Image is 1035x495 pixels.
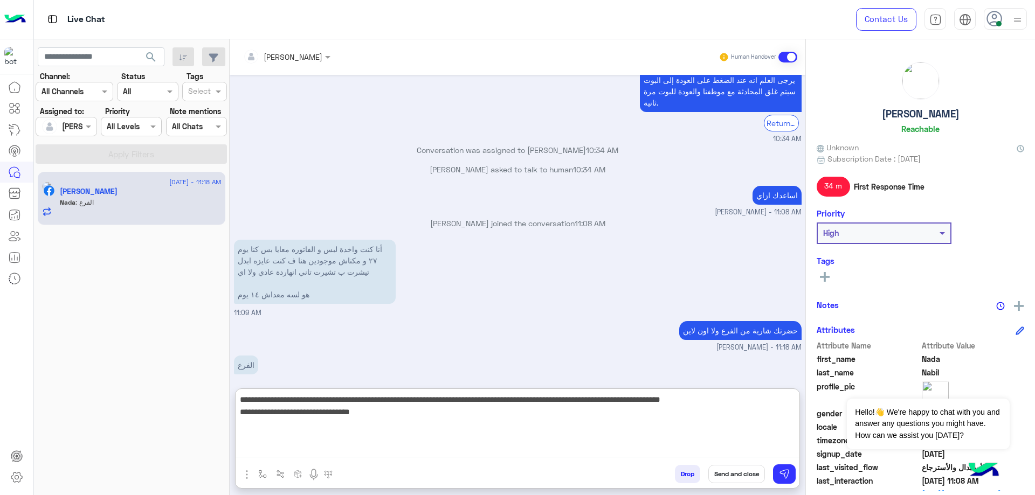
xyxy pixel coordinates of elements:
span: 10:34 AM [586,145,618,155]
span: Attribute Name [817,340,920,351]
span: Nada [60,198,75,206]
img: tab [929,13,942,26]
img: tab [46,12,59,26]
span: first_name [817,353,920,365]
img: Logo [4,8,26,31]
img: picture [42,182,52,191]
span: timezone [817,435,920,446]
span: الفرع [75,198,94,206]
button: select flow [254,465,272,483]
img: make a call [324,470,333,479]
img: tab [959,13,971,26]
p: 8/9/2025, 11:18 AM [679,321,802,340]
label: Tags [187,71,203,82]
span: First Response Time [854,181,924,192]
img: add [1014,301,1024,311]
p: [PERSON_NAME] asked to talk to human [234,164,802,175]
span: [PERSON_NAME] - 11:18 AM [716,343,802,353]
img: select flow [258,470,267,478]
label: Priority [105,106,130,117]
span: 10:34 AM [573,165,605,174]
span: 2025-09-08T04:02:37.498Z [922,448,1025,459]
span: 34 m [817,177,850,196]
span: last_name [817,367,920,378]
img: send voice note [307,468,320,481]
p: 8/9/2025, 10:34 AM [640,48,802,112]
span: last_visited_flow [817,462,920,473]
img: hulul-logo.png [965,452,1003,490]
p: Conversation was assigned to [PERSON_NAME] [234,144,802,156]
span: Subscription Date : [DATE] [827,153,921,164]
p: Live Chat [67,12,105,27]
h6: Notes [817,300,839,310]
span: 11:09 AM [234,309,261,317]
span: الأستبدال والأسترجاع [922,462,1025,473]
button: Drop [675,465,700,483]
img: send message [779,469,790,479]
p: 8/9/2025, 11:18 AM [234,355,258,374]
div: Return to Bot [764,115,799,131]
button: Send and close [708,465,765,483]
span: [DATE] - 11:18 AM [169,177,221,187]
span: 2025-09-08T08:08:43.544Z [922,475,1025,486]
div: Select [187,85,211,99]
span: last_interaction [817,475,920,486]
p: 8/9/2025, 11:08 AM [753,186,802,205]
a: Contact Us [856,8,916,31]
p: [PERSON_NAME] joined the conversation [234,218,802,229]
span: profile_pic [817,381,920,406]
img: Facebook [44,185,54,196]
img: Trigger scenario [276,470,285,478]
img: picture [902,62,939,99]
span: locale [817,421,920,433]
span: signup_date [817,448,920,459]
img: 713415422032625 [4,47,24,66]
h6: Tags [817,256,1024,266]
small: Human Handover [731,53,776,61]
span: 11:08 AM [575,219,605,228]
button: Trigger scenario [272,465,289,483]
img: defaultAdmin.png [42,119,57,134]
p: 8/9/2025, 11:09 AM [234,240,396,304]
img: notes [996,302,1005,310]
a: tab [924,8,946,31]
h6: Priority [817,208,845,218]
h6: Reachable [901,124,940,134]
label: Status [121,71,145,82]
h6: Attributes [817,325,855,334]
h5: Nada Nabil [60,187,118,196]
span: Nada [922,353,1025,365]
img: profile [1011,13,1024,26]
button: search [138,47,164,71]
img: create order [294,470,302,478]
span: [PERSON_NAME] - 11:08 AM [715,207,802,218]
h5: [PERSON_NAME] [882,108,960,120]
span: Hello!👋 We're happy to chat with you and answer any questions you might have. How can we assist y... [847,399,1009,449]
button: create order [289,465,307,483]
button: Apply Filters [36,144,227,164]
span: gender [817,408,920,419]
span: Unknown [817,142,859,153]
label: Channel: [40,71,70,82]
span: search [144,51,157,64]
img: send attachment [240,468,253,481]
label: Note mentions [170,106,221,117]
label: Assigned to: [40,106,84,117]
span: Nabil [922,367,1025,378]
span: Attribute Value [922,340,1025,351]
span: 10:34 AM [773,134,802,144]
